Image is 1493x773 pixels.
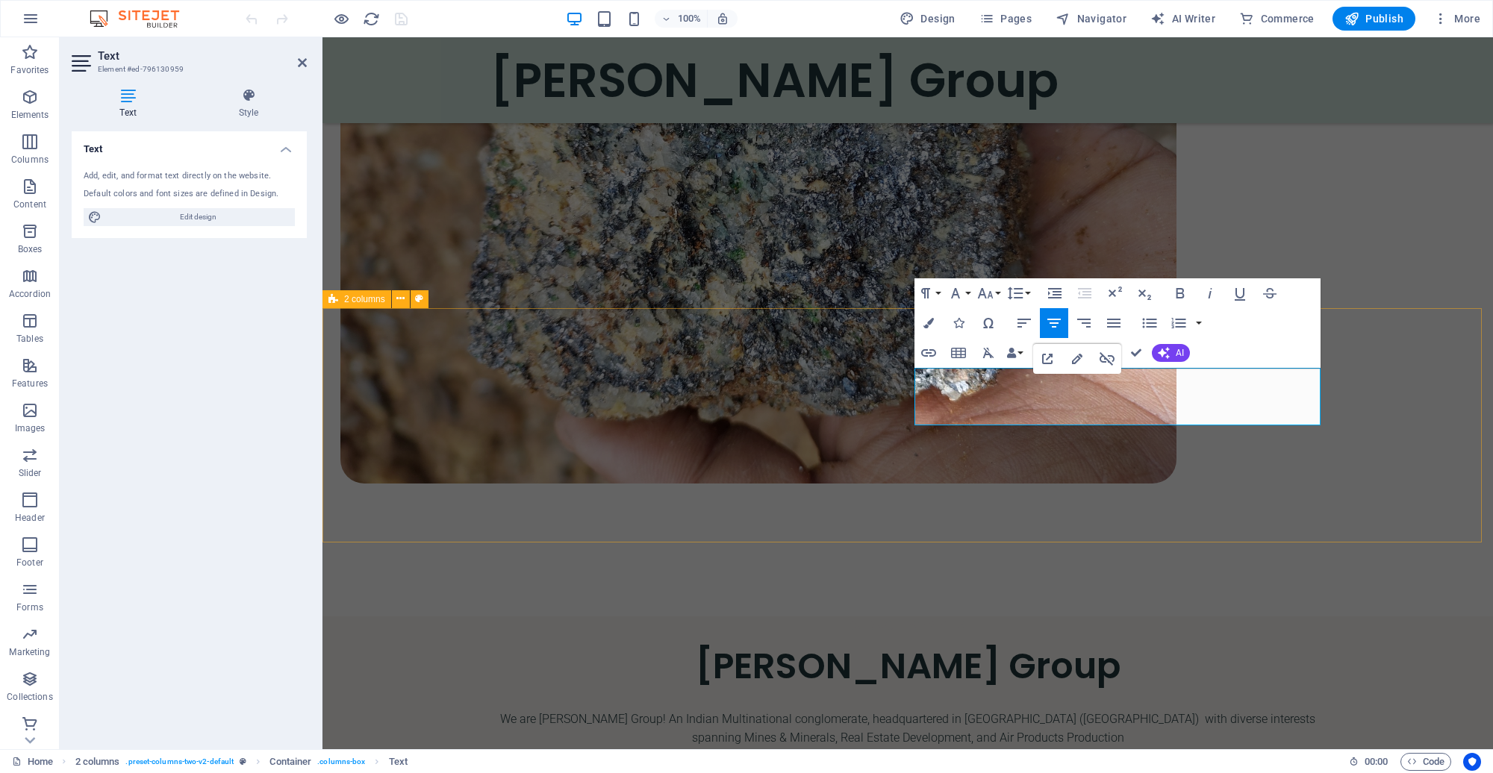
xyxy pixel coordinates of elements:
[1407,753,1444,771] span: Code
[973,7,1038,31] button: Pages
[1433,11,1480,26] span: More
[1333,7,1415,31] button: Publish
[1130,278,1159,308] button: Subscript
[269,753,311,771] span: Click to select. Double-click to edit
[86,10,198,28] img: Editor Logo
[1004,278,1032,308] button: Line Height
[7,691,52,703] p: Collections
[1093,344,1121,374] button: Unlink
[716,12,729,25] i: On resize automatically adjust zoom level to fit chosen device.
[1256,278,1284,308] button: Strikethrough
[75,753,408,771] nav: breadcrumb
[84,170,295,183] div: Add, edit, and format text directly on the website.
[16,601,43,613] p: Forms
[894,7,961,31] button: Design
[974,308,1003,338] button: Special Characters
[9,646,50,658] p: Marketing
[11,109,49,121] p: Elements
[332,10,350,28] button: Click here to leave preview mode and continue editing
[16,557,43,569] p: Footer
[84,188,295,201] div: Default colors and font sizes are defined in Design.
[944,308,973,338] button: Icons
[317,753,365,771] span: . columns-box
[944,338,973,368] button: Insert Table
[72,88,190,119] h4: Text
[1100,278,1129,308] button: Superscript
[1375,756,1377,767] span: :
[363,10,380,28] i: Reload page
[1152,344,1190,362] button: AI
[1050,7,1132,31] button: Navigator
[1166,278,1194,308] button: Bold (Ctrl+B)
[1033,344,1062,374] button: Open Link
[894,7,961,31] div: Design (Ctrl+Alt+Y)
[11,154,49,166] p: Columns
[106,208,290,226] span: Edit design
[1144,7,1221,31] button: AI Writer
[10,64,49,76] p: Favorites
[12,753,53,771] a: Click to cancel selection. Double-click to open Pages
[1176,348,1184,357] span: AI
[75,753,120,771] span: Click to select. Double-click to edit
[240,757,246,766] i: This element is a customizable preset
[190,88,307,119] h4: Style
[1165,308,1193,338] button: Ordered List
[900,11,956,26] span: Design
[1100,308,1128,338] button: Align Justify
[1400,753,1451,771] button: Code
[1010,308,1038,338] button: Align Left
[974,338,1003,368] button: Clear Formatting
[677,10,701,28] h6: 100%
[1056,11,1126,26] span: Navigator
[974,278,1003,308] button: Font Size
[1196,278,1224,308] button: Italic (Ctrl+I)
[1070,278,1099,308] button: Decrease Indent
[1365,753,1388,771] span: 00 00
[1135,308,1164,338] button: Unordered List
[18,243,43,255] p: Boxes
[344,295,385,304] span: 2 columns
[98,63,277,76] h3: Element #ed-796130959
[1463,753,1481,771] button: Usercentrics
[1239,11,1315,26] span: Commerce
[72,131,307,158] h4: Text
[389,753,408,771] span: Click to select. Double-click to edit
[1344,11,1403,26] span: Publish
[655,10,708,28] button: 100%
[914,278,943,308] button: Paragraph Format
[1040,308,1068,338] button: Align Center
[362,10,380,28] button: reload
[1063,344,1091,374] button: Edit Link
[1041,278,1069,308] button: Increase Indent
[16,333,43,345] p: Tables
[84,208,295,226] button: Edit design
[9,288,51,300] p: Accordion
[1193,308,1205,338] button: Ordered List
[15,512,45,524] p: Header
[125,753,234,771] span: . preset-columns-two-v2-default
[979,11,1032,26] span: Pages
[13,198,46,210] p: Content
[1070,308,1098,338] button: Align Right
[1427,7,1486,31] button: More
[1233,7,1321,31] button: Commerce
[944,278,973,308] button: Font Family
[1004,338,1025,368] button: Data Bindings
[1349,753,1388,771] h6: Session time
[914,308,943,338] button: Colors
[15,422,46,434] p: Images
[914,338,943,368] button: Insert Link
[19,467,42,479] p: Slider
[1226,278,1254,308] button: Underline (Ctrl+U)
[98,49,307,63] h2: Text
[12,378,48,389] p: Features
[1150,11,1215,26] span: AI Writer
